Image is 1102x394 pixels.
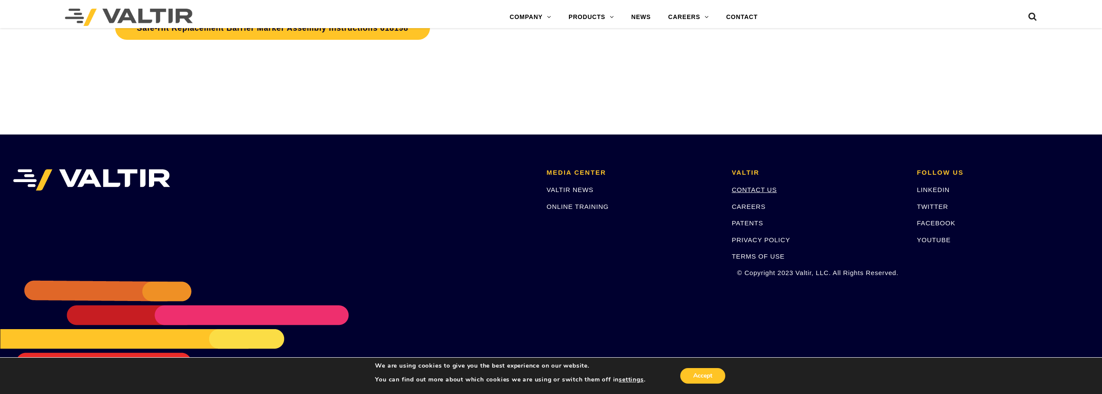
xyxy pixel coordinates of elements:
[917,203,948,210] a: TWITTER
[546,169,719,176] h2: MEDIA CENTER
[917,186,950,193] a: LINKEDIN
[732,203,766,210] a: CAREERS
[375,362,645,370] p: We are using cookies to give you the best experience on our website.
[501,9,560,26] a: COMPANY
[732,169,904,176] h2: VALTIR
[680,368,725,384] button: Accept
[65,9,193,26] img: Valtir
[619,376,643,384] button: settings
[659,9,717,26] a: CAREERS
[375,376,645,384] p: You can find out more about which cookies we are using or switch them off in .
[560,9,623,26] a: PRODUCTS
[732,219,763,227] a: PATENTS
[717,9,766,26] a: CONTACT
[623,9,659,26] a: NEWS
[917,169,1089,176] h2: FOLLOW US
[546,186,593,193] a: VALTIR NEWS
[732,268,904,278] p: © Copyright 2023 Valtir, LLC. All Rights Reserved.
[546,203,608,210] a: ONLINE TRAINING
[917,219,955,227] a: FACEBOOK
[732,253,785,260] a: TERMS OF USE
[13,169,170,191] img: VALTIR
[732,186,777,193] a: CONTACT US
[917,236,950,243] a: YOUTUBE
[732,236,790,243] a: PRIVACY POLICY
